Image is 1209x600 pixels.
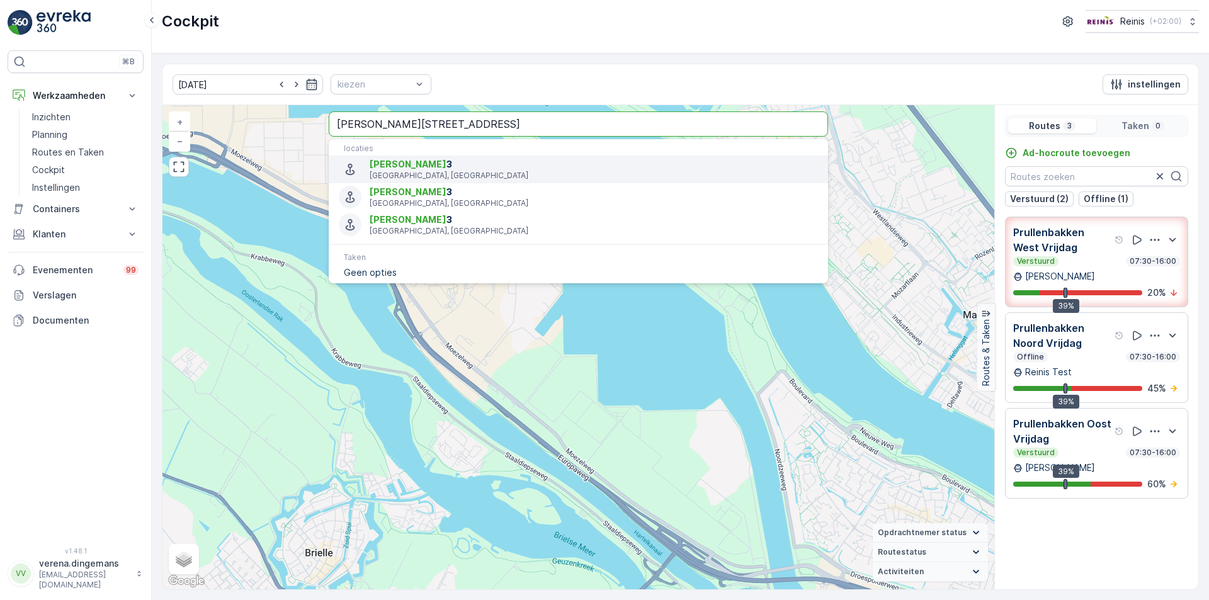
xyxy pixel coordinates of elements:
p: 99 [126,265,136,275]
summary: Activiteiten [873,562,988,582]
a: Evenementen99 [8,258,144,283]
a: Ad-hocroute toevoegen [1005,147,1130,159]
summary: Routestatus [873,543,988,562]
p: 07:30-16:00 [1128,256,1178,266]
p: [GEOGRAPHIC_DATA], [GEOGRAPHIC_DATA] [370,198,818,208]
a: Uitzoomen [170,132,189,150]
p: locaties [344,144,813,154]
p: ( +02:00 ) [1150,16,1181,26]
img: Reinis-Logo-Vrijstaand_Tekengebied-1-copy2_aBO4n7j.png [1086,14,1115,28]
p: 60 % [1147,478,1166,490]
p: Inzichten [32,111,71,123]
a: Dit gebied openen in Google Maps (er wordt een nieuw venster geopend) [166,573,207,589]
span: Activiteiten [878,567,924,577]
button: instellingen [1103,74,1188,94]
p: [PERSON_NAME] [1025,270,1095,283]
img: Google [166,573,207,589]
a: Documenten [8,308,144,333]
span: + [177,116,183,127]
p: Offline [1016,352,1045,362]
input: Routes zoeken [1005,166,1188,186]
p: Klanten [33,228,118,241]
p: Geen opties [344,266,813,279]
input: Zoek naar taken of een locatie [329,111,828,137]
a: Routes en Taken [27,144,144,161]
span: 3 [370,213,818,226]
p: Werkzaamheden [33,89,118,102]
p: Planning [32,128,67,141]
p: Evenementen [33,264,116,276]
span: v 1.48.1 [8,547,144,555]
span: − [177,135,183,146]
span: 3 [370,186,818,198]
p: 07:30-16:00 [1128,352,1178,362]
a: Layers [170,545,198,573]
a: Verslagen [8,283,144,308]
p: 3 [1065,121,1073,131]
p: Prullenbakken Noord Vrijdag [1013,320,1112,351]
p: Containers [33,203,118,215]
p: Prullenbakken Oost Vrijdag [1013,416,1112,446]
p: instellingen [1128,78,1181,91]
p: 20 % [1147,286,1166,299]
div: 39% [1053,299,1079,313]
a: Cockpit [27,161,144,179]
p: Verstuurd (2) [1010,193,1069,205]
p: 07:30-16:00 [1128,448,1178,458]
p: Offline (1) [1084,193,1128,205]
p: 45 % [1147,382,1166,395]
p: Routes & Taken [980,319,992,386]
span: [PERSON_NAME] [370,186,446,197]
p: [GEOGRAPHIC_DATA], [GEOGRAPHIC_DATA] [370,226,818,236]
span: Routestatus [878,547,926,557]
p: Verslagen [33,289,139,302]
a: In zoomen [170,113,189,132]
p: [GEOGRAPHIC_DATA], [GEOGRAPHIC_DATA] [370,171,818,181]
span: Opdrachtnemer status [878,528,967,538]
p: Verstuurd [1016,448,1056,458]
button: Werkzaamheden [8,83,144,108]
span: [PERSON_NAME] [370,214,446,225]
p: Reinis [1120,15,1145,28]
span: [PERSON_NAME] [370,159,446,169]
p: Routes [1029,120,1060,132]
p: verena.dingemans [39,557,130,570]
button: Klanten [8,222,144,247]
p: Documenten [33,314,139,327]
div: help tooltippictogram [1115,331,1125,341]
span: 3 [370,158,818,171]
button: Offline (1) [1079,191,1133,207]
p: [EMAIL_ADDRESS][DOMAIN_NAME] [39,570,130,590]
a: Planning [27,126,144,144]
p: Instellingen [32,181,80,194]
p: ⌘B [122,57,135,67]
p: Reinis Test [1025,366,1072,378]
button: Containers [8,196,144,222]
div: help tooltippictogram [1115,426,1125,436]
a: Inzichten [27,108,144,126]
p: kiezen [338,78,412,91]
div: VV [11,563,31,584]
p: Taken [344,252,813,263]
img: logo [8,10,33,35]
p: Taken [1121,120,1149,132]
button: Verstuurd (2) [1005,191,1074,207]
p: Verstuurd [1016,256,1056,266]
input: dd/mm/yyyy [173,74,323,94]
div: 39% [1053,395,1079,409]
p: Routes en Taken [32,146,104,159]
p: 0 [1154,121,1162,131]
button: Reinis(+02:00) [1086,10,1199,33]
div: 39% [1053,465,1079,478]
p: [PERSON_NAME] [1025,461,1095,474]
button: VVverena.dingemans[EMAIL_ADDRESS][DOMAIN_NAME] [8,557,144,590]
img: logo_light-DOdMpM7g.png [37,10,91,35]
summary: Opdrachtnemer status [873,523,988,543]
p: Cockpit [32,164,65,176]
p: Cockpit [162,11,219,31]
ul: Menu [329,139,828,283]
a: Instellingen [27,179,144,196]
p: Prullenbakken West Vrijdag [1013,225,1112,255]
div: help tooltippictogram [1115,235,1125,245]
p: Ad-hocroute toevoegen [1023,147,1130,159]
